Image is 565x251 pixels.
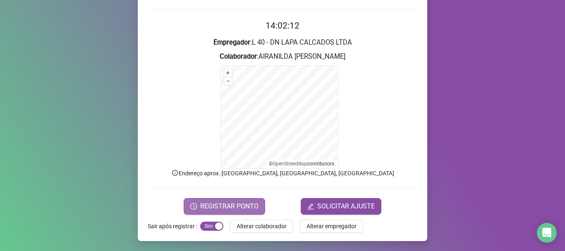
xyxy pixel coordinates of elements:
button: – [224,77,232,85]
span: REGISTRAR PONTO [200,201,259,211]
p: Endereço aprox. : [GEOGRAPHIC_DATA], [GEOGRAPHIC_DATA], [GEOGRAPHIC_DATA] [148,169,417,178]
button: editSOLICITAR AJUSTE [301,198,381,215]
div: Open Intercom Messenger [537,223,557,243]
a: OpenStreetMap [273,161,307,167]
span: Alterar colaborador [237,222,287,231]
label: Sair após registrar [148,220,200,233]
button: Alterar colaborador [230,220,293,233]
h3: : L 40 - DN LAPA CALCADOS LTDA [148,37,417,48]
strong: Colaborador [220,53,257,60]
button: + [224,69,232,77]
span: Alterar empregador [306,222,357,231]
button: REGISTRAR PONTO [184,198,265,215]
span: SOLICITAR AJUSTE [317,201,375,211]
button: Alterar empregador [300,220,363,233]
strong: Empregador [213,38,250,46]
li: © contributors. [269,161,335,167]
time: 14:02:12 [266,21,299,31]
span: edit [307,203,314,210]
span: info-circle [171,169,179,177]
span: clock-circle [190,203,197,210]
h3: : AIRANILDA [PERSON_NAME] [148,51,417,62]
